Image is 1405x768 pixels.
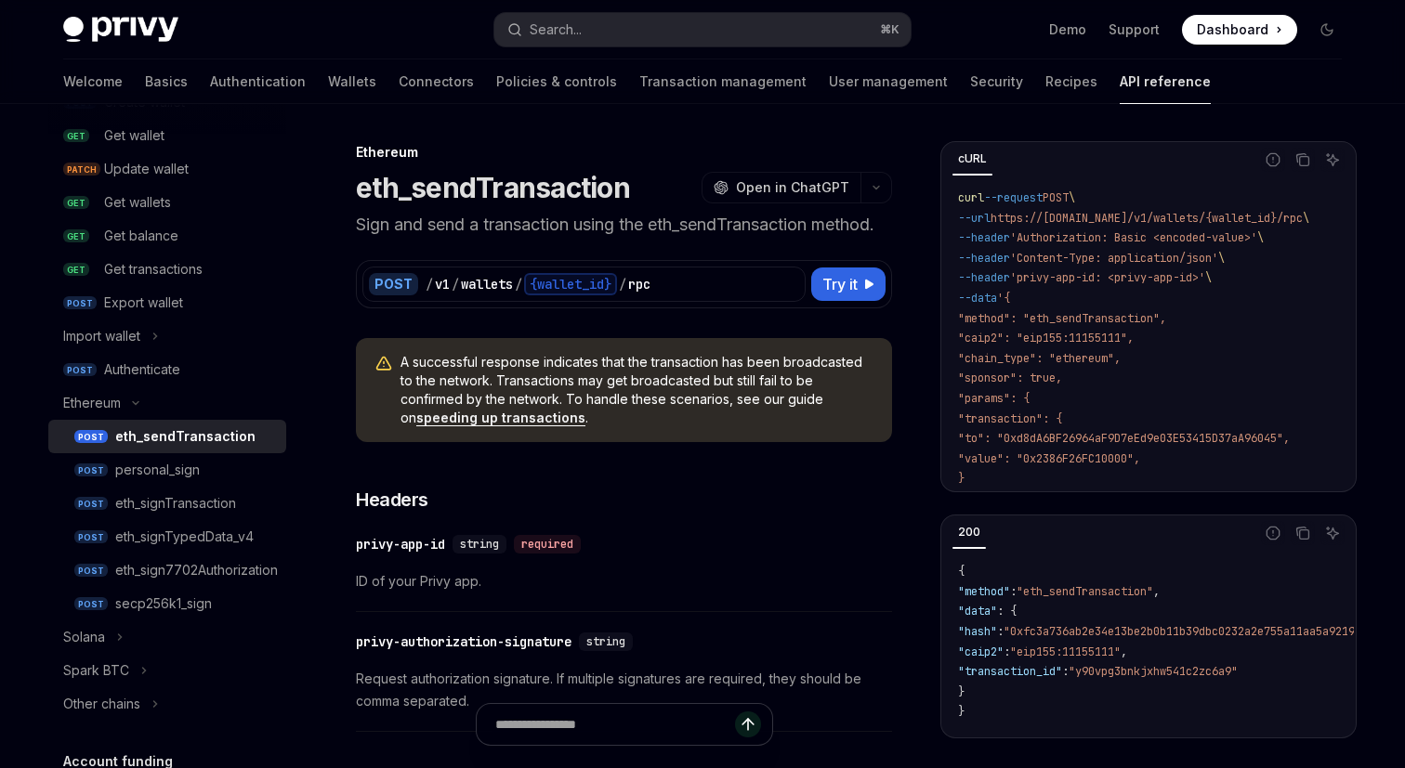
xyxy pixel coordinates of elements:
[48,219,286,253] a: GETGet balance
[1218,251,1225,266] span: \
[63,229,89,243] span: GET
[735,711,761,737] button: Send message
[1043,190,1069,205] span: POST
[970,59,1023,104] a: Security
[328,59,376,104] a: Wallets
[460,537,499,552] span: string
[530,19,582,41] div: Search...
[958,411,1062,426] span: "transaction": {
[74,530,108,544] span: POST
[48,587,286,620] a: POSTsecp256k1_sign
[997,624,1004,639] span: :
[1291,521,1315,545] button: Copy the contents from the code block
[63,17,178,43] img: dark logo
[958,230,1010,245] span: --header
[48,186,286,219] a: GETGet wallets
[63,693,140,715] div: Other chains
[1010,584,1017,599] span: :
[104,358,180,381] div: Authenticate
[1291,148,1315,172] button: Copy the contents from the code block
[1010,644,1121,659] span: "eip155:11155111"
[74,497,108,511] span: POST
[115,526,254,548] div: eth_signTypedData_v4
[63,129,89,143] span: GET
[958,431,1290,446] span: "to": "0xd8dA6BF26964aF9D7eEd9e03E53415D37aA96045",
[63,59,123,104] a: Welcome
[48,620,286,654] button: Solana
[115,492,236,514] div: eth_signTransaction
[461,275,513,293] div: wallets
[515,275,522,293] div: /
[958,564,965,579] span: {
[958,291,997,306] span: --data
[958,391,1030,406] span: "params": {
[104,225,178,247] div: Get balance
[115,459,200,481] div: personal_sign
[514,535,581,553] div: required
[374,355,393,373] svg: Warning
[1120,59,1211,104] a: API reference
[210,59,306,104] a: Authentication
[63,363,97,377] span: POST
[1017,584,1153,599] span: "eth_sendTransaction"
[1197,20,1268,39] span: Dashboard
[1153,584,1160,599] span: ,
[48,687,286,721] button: Other chains
[1010,230,1257,245] span: 'Authorization: Basic <encoded-value>'
[958,331,1134,345] span: "caip2": "eip155:11155111",
[1205,270,1212,285] span: \
[48,253,286,286] a: GETGet transactions
[997,604,1017,618] span: : {
[48,553,286,587] a: POSTeth_sign7702Authorization
[702,172,860,203] button: Open in ChatGPT
[63,392,121,414] div: Ethereum
[495,704,735,745] input: Ask a question...
[958,270,1010,285] span: --header
[356,487,428,513] span: Headers
[1109,20,1160,39] a: Support
[104,158,189,180] div: Update wallet
[958,311,1166,326] span: "method": "eth_sendTransaction",
[619,275,626,293] div: /
[48,487,286,520] a: POSTeth_signTransaction
[1312,15,1342,45] button: Toggle dark mode
[356,535,445,553] div: privy-app-id
[958,624,997,639] span: "hash"
[115,592,212,615] div: secp256k1_sign
[829,59,948,104] a: User management
[48,520,286,553] a: POSTeth_signTypedData_v4
[416,410,585,426] a: speeding up transactions
[1320,521,1345,545] button: Ask AI
[958,351,1121,366] span: "chain_type": "ethereum",
[104,292,183,314] div: Export wallet
[63,659,129,682] div: Spark BTC
[958,251,1010,266] span: --header
[628,275,650,293] div: rpc
[48,386,286,420] button: Ethereum
[1261,148,1285,172] button: Report incorrect code
[74,430,108,444] span: POST
[958,451,1140,466] span: "value": "0x2386F26FC10000",
[48,654,286,687] button: Spark BTC
[63,263,89,277] span: GET
[63,296,97,310] span: POST
[104,124,164,147] div: Get wallet
[496,59,617,104] a: Policies & controls
[48,286,286,319] a: POSTExport wallet
[1049,20,1086,39] a: Demo
[1010,251,1218,266] span: 'Content-Type: application/json'
[958,190,984,205] span: curl
[1261,521,1285,545] button: Report incorrect code
[48,152,286,186] a: PATCHUpdate wallet
[356,570,892,592] span: ID of your Privy app.
[145,59,188,104] a: Basics
[1320,148,1345,172] button: Ask AI
[811,267,886,301] button: Try it
[63,163,100,176] span: PATCH
[452,275,459,293] div: /
[524,273,617,295] div: {wallet_id}
[639,59,807,104] a: Transaction management
[48,119,286,152] a: GETGet wallet
[104,191,171,214] div: Get wallets
[399,59,474,104] a: Connectors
